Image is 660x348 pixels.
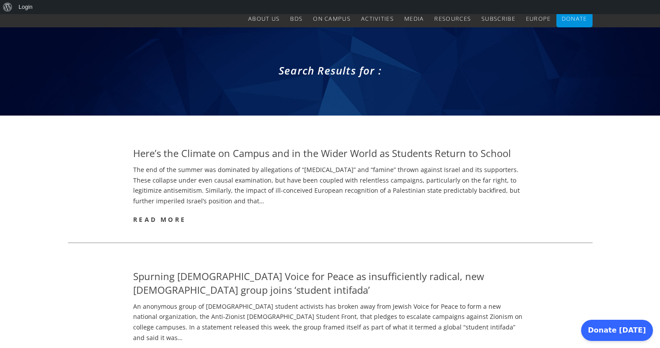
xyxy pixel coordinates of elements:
span: About Us [248,15,280,22]
span: Donate [562,15,587,22]
a: Activities [361,10,394,27]
h4: Here’s the Climate on Campus and in the Wider World as Students Return to School [133,146,511,160]
span: On Campus [313,15,351,22]
a: Europe [526,10,551,27]
p: The end of the summer was dominated by allegations of “[MEDICAL_DATA]” and “famine” thrown agains... [133,165,527,206]
a: On Campus [313,10,351,27]
a: Media [404,10,424,27]
a: read more [133,215,186,224]
p: An anonymous group of [DEMOGRAPHIC_DATA] student activists has broken away from Jewish Voice for ... [133,301,527,343]
span: Subscribe [481,15,515,22]
a: BDS [290,10,302,27]
a: Subscribe [481,10,515,27]
span: Europe [526,15,551,22]
span: BDS [290,15,302,22]
span: Resources [434,15,471,22]
a: About Us [248,10,280,27]
a: Resources [434,10,471,27]
a: Donate [562,10,587,27]
h4: Spurning [DEMOGRAPHIC_DATA] Voice for Peace as insufficiently radical, new [DEMOGRAPHIC_DATA] gro... [133,269,527,297]
span: Media [404,15,424,22]
span: Activities [361,15,394,22]
div: Search Results for : [68,63,593,78]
